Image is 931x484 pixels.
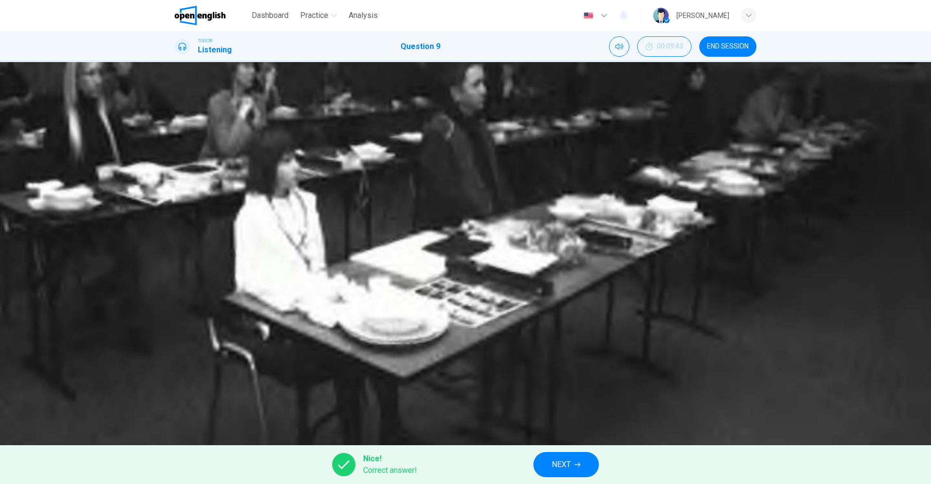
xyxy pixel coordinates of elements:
span: TOEIC® [198,37,212,44]
button: NEXT [533,452,599,477]
h1: Question 9 [401,41,440,52]
img: OpenEnglish logo [175,6,225,25]
a: OpenEnglish logo [175,6,248,25]
div: Mute [609,36,629,57]
img: en [582,12,594,19]
div: [PERSON_NAME] [676,10,729,21]
span: NEXT [552,458,571,471]
span: Analysis [349,10,378,21]
span: Correct answer! [363,465,417,476]
button: END SESSION [699,36,756,57]
button: Dashboard [248,7,292,24]
img: Profile picture [653,8,669,23]
button: Practice [296,7,341,24]
h1: Listening [198,44,232,56]
span: END SESSION [707,43,749,50]
span: Dashboard [252,10,289,21]
span: Practice [300,10,328,21]
div: Hide [637,36,691,57]
span: 00:09:43 [657,43,683,50]
button: Analysis [345,7,382,24]
span: Nice! [363,453,417,465]
button: 00:09:43 [637,36,691,57]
